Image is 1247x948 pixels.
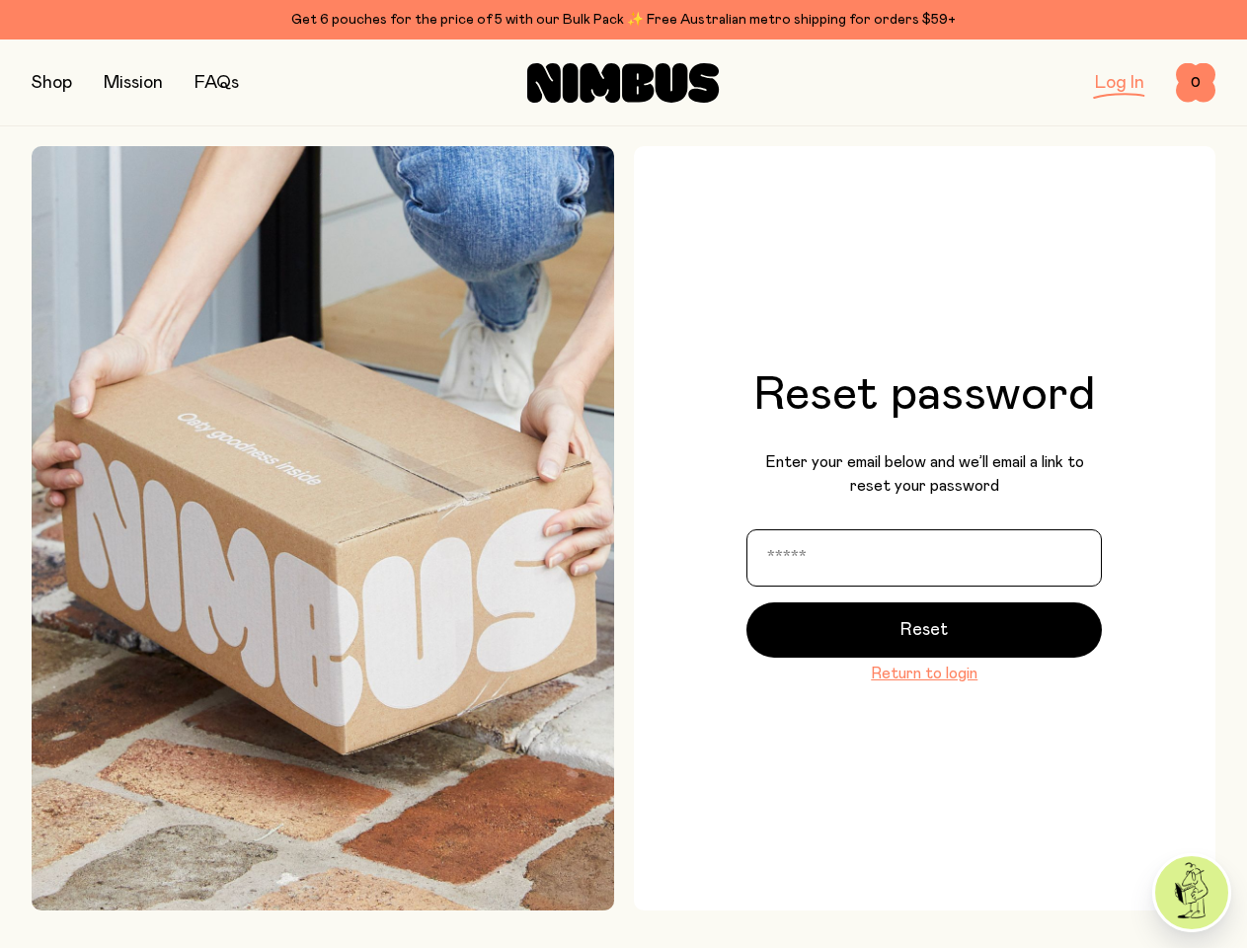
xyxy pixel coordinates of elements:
[32,146,614,910] img: Picking up Nimbus mailer from doorstep
[746,450,1102,498] p: Enter your email below and we’ll email a link to reset your password
[1095,74,1144,92] a: Log In
[104,74,163,92] a: Mission
[746,602,1102,658] button: Reset
[871,662,977,685] button: Return to login
[32,8,1215,32] div: Get 6 pouches for the price of 5 with our Bulk Pack ✨ Free Australian metro shipping for orders $59+
[900,616,948,644] span: Reset
[195,74,239,92] a: FAQs
[1176,63,1215,103] button: 0
[753,371,1095,419] h1: Reset password
[1155,856,1228,929] img: agent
